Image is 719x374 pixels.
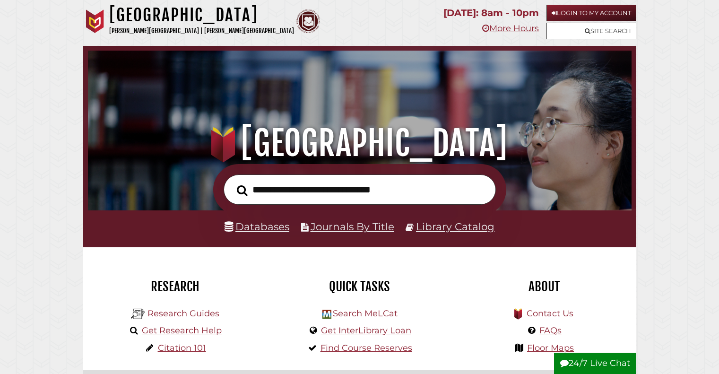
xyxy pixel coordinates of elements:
a: Research Guides [147,308,219,319]
a: Journals By Title [311,220,394,233]
h1: [GEOGRAPHIC_DATA] [109,5,294,26]
a: Find Course Reserves [321,343,412,353]
img: Calvin University [83,9,107,33]
a: Site Search [546,23,636,39]
a: Citation 101 [158,343,206,353]
h2: About [459,278,629,295]
a: Login to My Account [546,5,636,21]
a: Databases [225,220,289,233]
p: [PERSON_NAME][GEOGRAPHIC_DATA] | [PERSON_NAME][GEOGRAPHIC_DATA] [109,26,294,36]
img: Hekman Library Logo [131,307,145,321]
a: Get Research Help [142,325,222,336]
p: [DATE]: 8am - 10pm [443,5,539,21]
a: FAQs [539,325,562,336]
a: Get InterLibrary Loan [321,325,411,336]
a: Floor Maps [527,343,574,353]
a: Search MeLCat [333,308,398,319]
h2: Research [90,278,260,295]
h2: Quick Tasks [275,278,445,295]
img: Calvin Theological Seminary [296,9,320,33]
a: Library Catalog [416,220,494,233]
button: Search [232,182,252,199]
i: Search [237,184,248,196]
img: Hekman Library Logo [322,310,331,319]
a: Contact Us [527,308,573,319]
h1: [GEOGRAPHIC_DATA] [98,122,620,164]
a: More Hours [482,23,539,34]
